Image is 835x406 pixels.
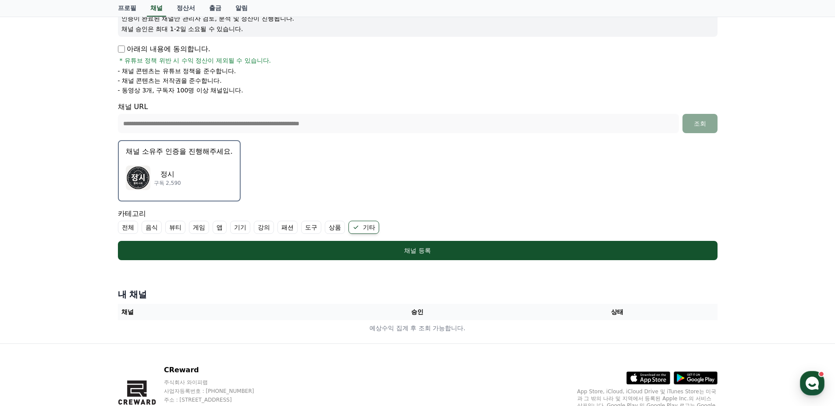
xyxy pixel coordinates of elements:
[118,304,318,320] th: 채널
[118,241,718,260] button: 채널 등록
[118,140,241,201] button: 채널 소유주 인증을 진행해주세요. 정시 정시 구독 2,590
[164,379,271,386] p: 주식회사 와이피랩
[164,396,271,403] p: 주소 : [STREET_ADDRESS]
[165,221,185,234] label: 뷰티
[189,221,209,234] label: 게임
[135,246,700,255] div: 채널 등록
[118,44,210,54] p: 아래의 내용에 동의합니다.
[118,320,718,336] td: 예상수익 집계 후 조회 가능합니다.
[164,388,271,395] p: 사업자등록번호 : [PHONE_NUMBER]
[118,86,243,95] p: - 동영상 3개, 구독자 100명 이상 채널입니다.
[230,221,250,234] label: 기기
[154,169,181,180] p: 정시
[301,221,321,234] label: 도구
[317,304,517,320] th: 승인
[118,76,222,85] p: - 채널 콘텐츠는 저작권을 준수합니다.
[118,288,718,300] h4: 내 채널
[348,221,379,234] label: 기타
[28,291,33,298] span: 홈
[126,146,233,157] p: 채널 소유주 인증을 진행해주세요.
[121,14,714,23] p: 인증이 완료된 채널만 관리자 검토, 분석 및 정산이 진행됩니다.
[517,304,717,320] th: 상태
[164,365,271,375] p: CReward
[80,291,91,298] span: 대화
[325,221,345,234] label: 상품
[154,180,181,187] p: 구독 2,590
[3,278,58,300] a: 홈
[682,114,718,133] button: 조회
[686,119,714,128] div: 조회
[254,221,274,234] label: 강의
[118,208,718,234] div: 카테고리
[113,278,168,300] a: 설정
[213,221,227,234] label: 앱
[121,25,714,33] p: 채널 승인은 최대 1-2일 소요될 수 있습니다.
[135,291,146,298] span: 설정
[58,278,113,300] a: 대화
[118,102,718,133] div: 채널 URL
[142,221,162,234] label: 음식
[277,221,298,234] label: 패션
[118,221,138,234] label: 전체
[126,166,150,190] img: 정시
[120,56,271,65] span: * 유튜브 정책 위반 시 수익 정산이 제외될 수 있습니다.
[118,67,236,75] p: - 채널 콘텐츠는 유튜브 정책을 준수합니다.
